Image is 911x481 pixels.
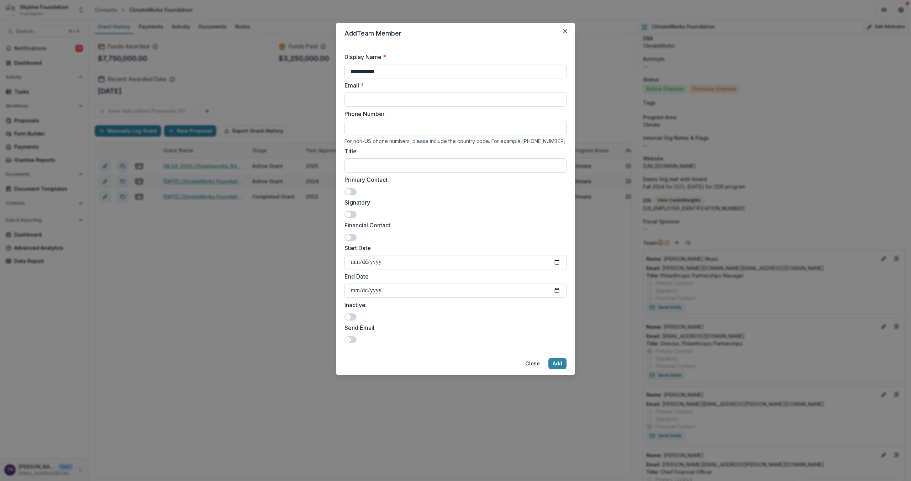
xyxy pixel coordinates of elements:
button: Add [548,358,567,369]
label: Start Date [344,244,562,252]
label: End Date [344,272,562,281]
label: Inactive [344,301,562,309]
label: Phone Number [344,110,562,118]
header: Add Team Member [336,23,575,44]
label: Primary Contact [344,175,562,184]
label: Display Name [344,53,562,61]
label: Signatory [344,198,562,207]
div: For non-US phone numbers, please include the country code. For example [PHONE_NUMBER] [344,138,567,144]
button: Close [559,26,571,37]
label: Email [344,81,562,90]
label: Financial Contact [344,221,562,229]
button: Close [521,358,544,369]
label: Send Email [344,323,562,332]
label: Title [344,147,562,155]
